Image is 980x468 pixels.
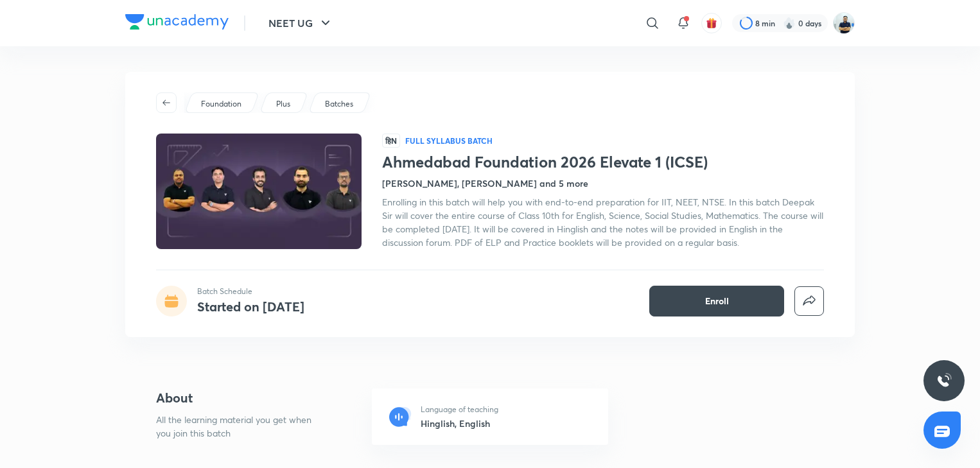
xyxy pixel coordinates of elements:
span: Enroll [705,295,729,308]
p: Language of teaching [421,404,498,415]
h1: Ahmedabad Foundation 2026 Elevate 1 (ICSE) [382,153,824,171]
button: Enroll [649,286,784,316]
h4: Started on [DATE] [197,298,304,315]
p: All the learning material you get when you join this batch [156,413,322,440]
h4: About [156,388,331,408]
img: streak [783,17,796,30]
button: avatar [701,13,722,33]
img: Company Logo [125,14,229,30]
h4: [PERSON_NAME], [PERSON_NAME] and 5 more [382,177,588,190]
a: Company Logo [125,14,229,33]
span: Enrolling in this batch will help you with end-to-end preparation for IIT, NEET, NTSE. In this ba... [382,196,823,248]
p: Batches [325,98,353,110]
a: Foundation [199,98,244,110]
img: avatar [706,17,717,29]
p: Batch Schedule [197,286,304,297]
a: Plus [274,98,293,110]
a: Batches [323,98,356,110]
button: NEET UG [261,10,341,36]
p: Full Syllabus Batch [405,135,493,146]
img: URVIK PATEL [833,12,855,34]
img: ttu [936,373,952,388]
img: Thumbnail [154,132,363,250]
p: Foundation [201,98,241,110]
p: Plus [276,98,290,110]
h6: Hinglish, English [421,417,498,430]
span: हिN [382,134,400,148]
